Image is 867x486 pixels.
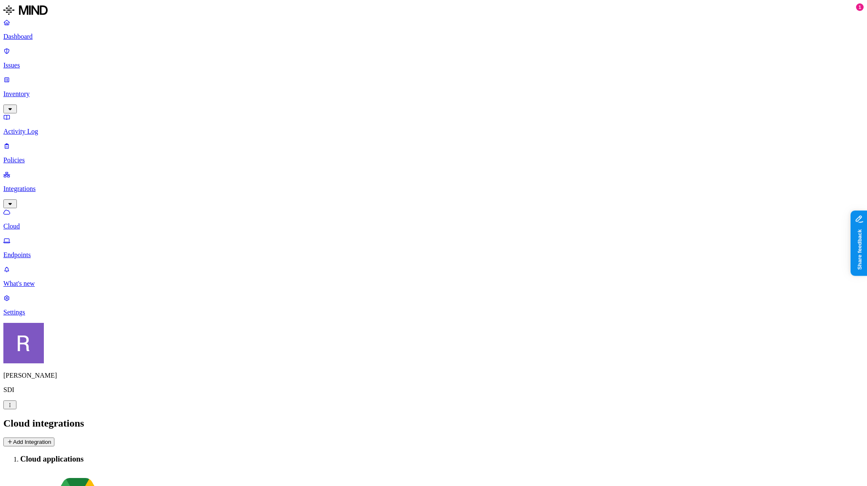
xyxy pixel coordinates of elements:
[3,418,864,429] h2: Cloud integrations
[3,309,864,316] p: Settings
[3,280,864,287] p: What's new
[3,185,864,193] p: Integrations
[3,47,864,69] a: Issues
[3,323,44,363] img: Rich Thompson
[3,171,864,207] a: Integrations
[3,237,864,259] a: Endpoints
[3,223,864,230] p: Cloud
[3,3,48,17] img: MIND
[3,90,864,98] p: Inventory
[3,128,864,135] p: Activity Log
[3,208,864,230] a: Cloud
[3,113,864,135] a: Activity Log
[856,3,864,11] div: 1
[3,294,864,316] a: Settings
[3,386,864,394] p: SDI
[3,76,864,112] a: Inventory
[3,142,864,164] a: Policies
[3,19,864,40] a: Dashboard
[3,438,54,446] button: Add Integration
[3,33,864,40] p: Dashboard
[3,62,864,69] p: Issues
[20,454,864,464] h3: Cloud applications
[3,266,864,287] a: What's new
[3,251,864,259] p: Endpoints
[3,156,864,164] p: Policies
[3,3,864,19] a: MIND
